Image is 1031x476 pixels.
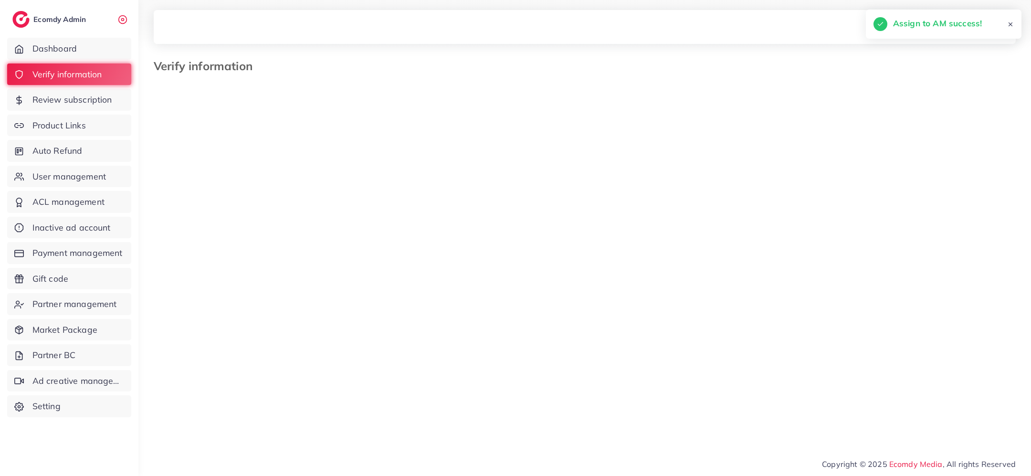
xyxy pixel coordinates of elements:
a: ACL management [7,191,131,213]
h2: Ecomdy Admin [33,15,88,24]
span: Review subscription [32,94,112,106]
a: logoEcomdy Admin [12,11,88,28]
h5: Assign to AM success! [893,17,982,30]
span: Inactive ad account [32,222,111,234]
span: Verify information [32,68,102,81]
h3: Verify information [154,59,260,73]
span: Partner management [32,298,117,310]
a: Auto Refund [7,140,131,162]
a: Ad creative management [7,370,131,392]
span: Ad creative management [32,375,124,387]
a: Inactive ad account [7,217,131,239]
a: Gift code [7,268,131,290]
span: Payment management [32,247,123,259]
span: Dashboard [32,42,77,55]
span: , All rights Reserved [943,458,1016,470]
span: Partner BC [32,349,76,361]
a: Dashboard [7,38,131,60]
a: Setting [7,395,131,417]
a: Payment management [7,242,131,264]
img: logo [12,11,30,28]
span: Market Package [32,324,97,336]
span: Product Links [32,119,86,132]
a: User management [7,166,131,188]
span: Setting [32,400,61,413]
span: Auto Refund [32,145,83,157]
a: Ecomdy Media [889,459,943,469]
a: Product Links [7,115,131,137]
a: Partner BC [7,344,131,366]
a: Verify information [7,63,131,85]
a: Review subscription [7,89,131,111]
a: Market Package [7,319,131,341]
span: Copyright © 2025 [822,458,1016,470]
a: Partner management [7,293,131,315]
span: ACL management [32,196,105,208]
span: User management [32,170,106,183]
span: Gift code [32,273,68,285]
